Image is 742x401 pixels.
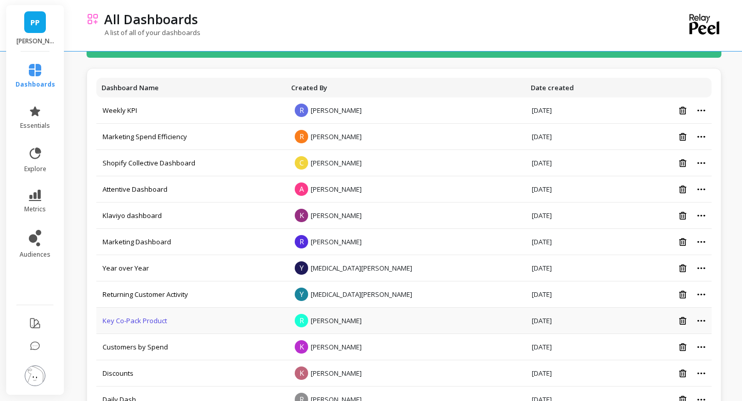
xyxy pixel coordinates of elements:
[295,130,308,143] span: R
[311,342,362,352] span: [PERSON_NAME]
[295,261,308,275] span: Y
[103,316,167,325] a: Key Co-Pack Product
[311,237,362,246] span: [PERSON_NAME]
[295,340,308,354] span: K
[24,165,46,173] span: explore
[103,106,137,115] a: Weekly KPI
[526,124,622,150] td: [DATE]
[311,158,362,168] span: [PERSON_NAME]
[103,185,167,194] a: Attentive Dashboard
[295,209,308,222] span: K
[96,78,286,97] th: Toggle SortBy
[103,158,195,168] a: Shopify Collective Dashboard
[295,182,308,196] span: A
[526,97,622,124] td: [DATE]
[103,369,133,378] a: Discounts
[526,150,622,176] td: [DATE]
[103,342,168,352] a: Customers by Spend
[103,132,187,141] a: Marketing Spend Efficiency
[20,250,50,259] span: audiences
[25,365,45,386] img: profile picture
[526,360,622,387] td: [DATE]
[311,290,412,299] span: [MEDICAL_DATA][PERSON_NAME]
[295,288,308,301] span: Y
[286,78,525,97] th: Toggle SortBy
[295,366,308,380] span: K
[295,104,308,117] span: R
[16,37,54,45] p: Porter Road - porterroad.myshopify.com
[87,13,99,25] img: header icon
[526,255,622,281] td: [DATE]
[311,106,362,115] span: [PERSON_NAME]
[104,10,198,28] p: All Dashboards
[311,369,362,378] span: [PERSON_NAME]
[24,205,46,213] span: metrics
[526,334,622,360] td: [DATE]
[15,80,55,89] span: dashboards
[526,203,622,229] td: [DATE]
[103,263,149,273] a: Year over Year
[526,229,622,255] td: [DATE]
[311,316,362,325] span: [PERSON_NAME]
[526,176,622,203] td: [DATE]
[311,132,362,141] span: [PERSON_NAME]
[311,211,362,220] span: [PERSON_NAME]
[526,78,622,97] th: Toggle SortBy
[311,185,362,194] span: [PERSON_NAME]
[295,314,308,327] span: R
[87,28,200,37] p: A list of all of your dashboards
[526,308,622,334] td: [DATE]
[295,235,308,248] span: R
[295,156,308,170] span: C
[311,263,412,273] span: [MEDICAL_DATA][PERSON_NAME]
[526,281,622,308] td: [DATE]
[20,122,50,130] span: essentials
[30,16,40,28] span: PP
[103,211,162,220] a: Klaviyo dashboard
[103,237,171,246] a: Marketing Dashboard
[103,290,188,299] a: Returning Customer Activity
